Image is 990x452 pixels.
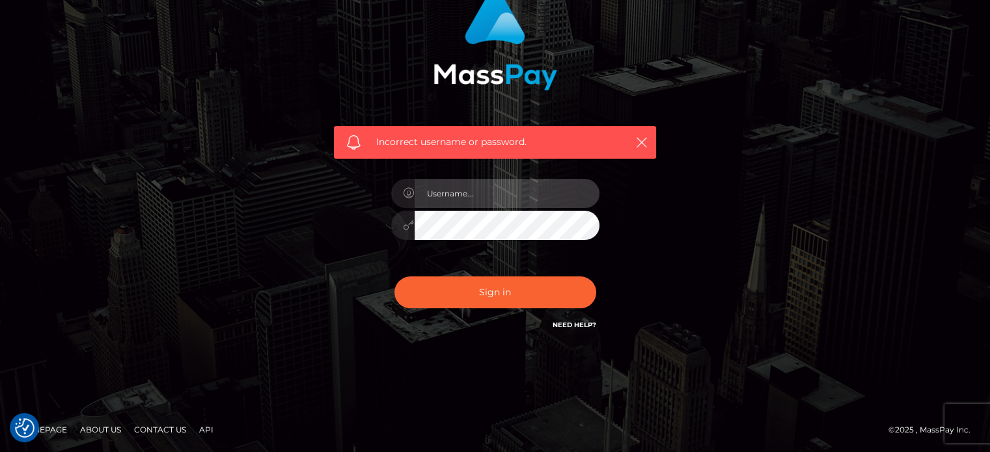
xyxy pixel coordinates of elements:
button: Consent Preferences [15,418,34,438]
a: About Us [75,419,126,440]
span: Incorrect username or password. [376,135,614,149]
img: Revisit consent button [15,418,34,438]
a: API [194,419,219,440]
button: Sign in [394,276,596,308]
a: Homepage [14,419,72,440]
a: Need Help? [553,321,596,329]
div: © 2025 , MassPay Inc. [888,423,980,437]
input: Username... [415,179,599,208]
a: Contact Us [129,419,191,440]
